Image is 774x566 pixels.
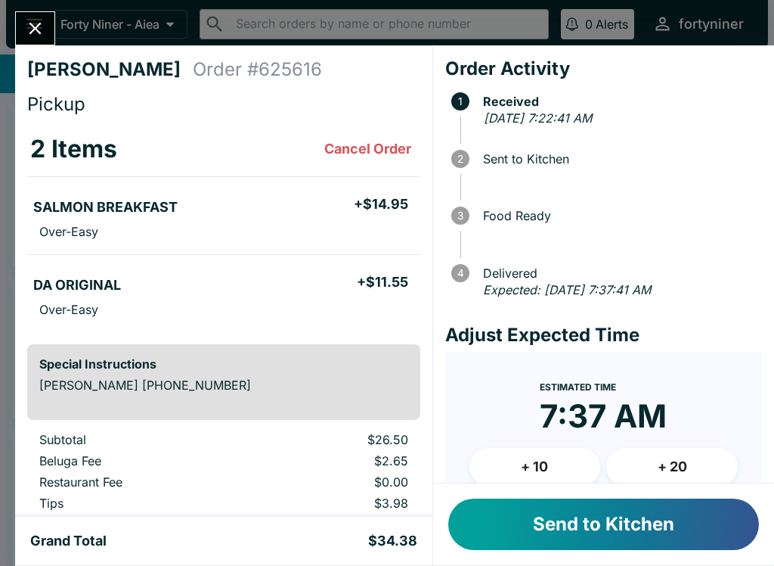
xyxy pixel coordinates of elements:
text: 3 [457,210,463,222]
em: [DATE] 7:22:41 AM [484,110,592,126]
h3: 2 Items [30,134,117,164]
p: Over-Easy [39,302,98,317]
button: + 10 [469,448,601,486]
time: 7:37 AM [540,397,667,436]
text: 4 [457,267,463,279]
h5: SALMON BREAKFAST [33,198,178,216]
button: Cancel Order [318,134,417,164]
p: $2.65 [261,453,408,468]
p: $3.98 [261,496,408,511]
p: Tips [39,496,237,511]
span: Received [475,95,762,108]
p: Beluga Fee [39,453,237,468]
button: + 20 [606,448,738,486]
h4: Adjust Expected Time [445,324,762,347]
text: 1 [458,95,463,107]
table: orders table [27,122,420,332]
h5: + $11.55 [357,273,408,291]
h5: Grand Total [30,532,107,550]
span: Food Ready [475,209,762,222]
h4: Order # 625616 [193,58,322,81]
span: Sent to Kitchen [475,152,762,166]
em: Expected: [DATE] 7:37:41 AM [483,282,651,297]
button: Close [16,12,54,45]
h4: Order Activity [445,58,762,80]
button: Send to Kitchen [448,499,759,550]
h4: [PERSON_NAME] [27,58,193,81]
h6: Special Instructions [39,356,408,372]
p: Over-Easy [39,224,98,239]
span: Delivered [475,266,762,280]
span: Pickup [27,93,85,115]
p: Restaurant Fee [39,474,237,490]
h5: + $14.95 [354,195,408,213]
p: [PERSON_NAME] [PHONE_NUMBER] [39,378,408,393]
p: $26.50 [261,432,408,447]
h5: $34.38 [368,532,417,550]
p: $0.00 [261,474,408,490]
p: Subtotal [39,432,237,447]
table: orders table [27,432,420,538]
span: Estimated Time [540,381,616,393]
h5: DA ORIGINAL [33,276,121,294]
text: 2 [457,153,463,165]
